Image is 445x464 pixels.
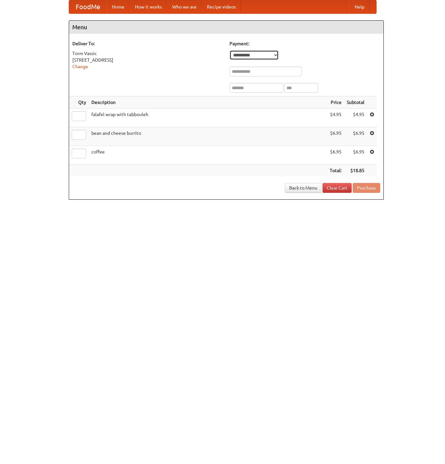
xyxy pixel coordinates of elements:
a: Back to Menu [285,183,322,193]
a: Change [72,64,88,69]
a: Who we are [167,0,202,13]
td: $6.95 [327,127,344,146]
a: FoodMe [69,0,107,13]
th: Subtotal [344,96,367,109]
th: Qty [69,96,89,109]
td: $6.95 [344,127,367,146]
th: Price [327,96,344,109]
a: How it works [130,0,167,13]
a: Home [107,0,130,13]
a: Recipe videos [202,0,241,13]
div: [STREET_ADDRESS] [72,57,223,63]
td: $6.95 [344,146,367,165]
a: Help [349,0,370,13]
button: Purchase [353,183,380,193]
td: coffee [89,146,327,165]
h5: Deliver To: [72,40,223,47]
h4: Menu [69,21,383,34]
th: Description [89,96,327,109]
div: Torm Vassic [72,50,223,57]
th: Total: [327,165,344,177]
td: $6.95 [327,146,344,165]
td: bean and cheese burrito [89,127,327,146]
td: falafel wrap with tabbouleh [89,109,327,127]
td: $4.95 [327,109,344,127]
a: Clear Cart [323,183,352,193]
td: $4.95 [344,109,367,127]
th: $18.85 [344,165,367,177]
h5: Payment: [230,40,380,47]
